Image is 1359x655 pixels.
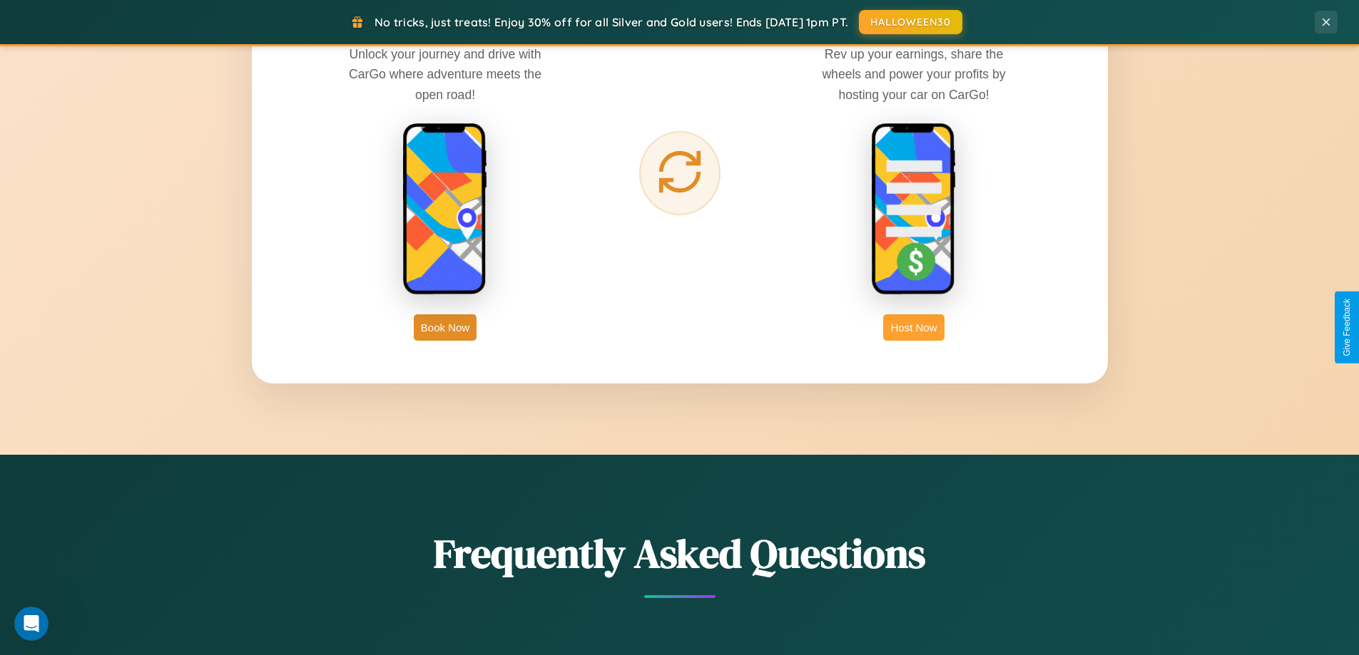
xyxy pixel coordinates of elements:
[414,314,477,341] button: Book Now
[375,15,848,29] span: No tricks, just treats! Enjoy 30% off for all Silver and Gold users! Ends [DATE] 1pm PT.
[871,123,957,296] img: host phone
[1342,299,1352,356] div: Give Feedback
[252,526,1108,581] h2: Frequently Asked Questions
[807,44,1021,104] p: Rev up your earnings, share the wheels and power your profits by hosting your car on CarGo!
[338,44,552,104] p: Unlock your journey and drive with CarGo where adventure meets the open road!
[883,314,944,341] button: Host Now
[859,10,962,34] button: HALLOWEEN30
[402,123,488,296] img: rent phone
[14,607,49,641] iframe: Intercom live chat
